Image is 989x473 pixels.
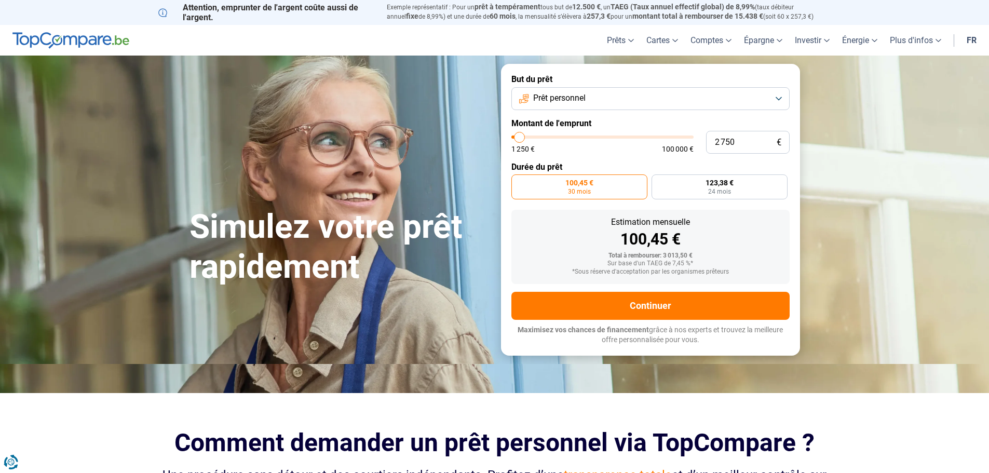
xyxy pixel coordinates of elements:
label: Montant de l'emprunt [511,118,790,128]
a: Investir [789,25,836,56]
span: 123,38 € [706,179,734,186]
span: 100 000 € [662,145,694,153]
span: prêt à tempérament [475,3,540,11]
span: Prêt personnel [533,92,586,104]
a: Cartes [640,25,684,56]
span: 1 250 € [511,145,535,153]
button: Prêt personnel [511,87,790,110]
span: 12.500 € [572,3,601,11]
a: fr [960,25,983,56]
div: Sur base d'un TAEG de 7,45 %* [520,260,781,267]
span: TAEG (Taux annuel effectif global) de 8,99% [611,3,755,11]
span: 257,3 € [587,12,611,20]
span: 60 mois [490,12,516,20]
a: Énergie [836,25,884,56]
p: grâce à nos experts et trouvez la meilleure offre personnalisée pour vous. [511,325,790,345]
p: Exemple représentatif : Pour un tous but de , un (taux débiteur annuel de 8,99%) et une durée de ... [387,3,831,21]
a: Comptes [684,25,738,56]
h2: Comment demander un prêt personnel via TopCompare ? [158,428,831,457]
span: 24 mois [708,188,731,195]
div: Total à rembourser: 3 013,50 € [520,252,781,260]
h1: Simulez votre prêt rapidement [189,207,489,287]
span: 100,45 € [565,179,593,186]
p: Attention, emprunter de l'argent coûte aussi de l'argent. [158,3,374,22]
a: Plus d'infos [884,25,947,56]
a: Prêts [601,25,640,56]
img: TopCompare [12,32,129,49]
div: 100,45 € [520,232,781,247]
div: Estimation mensuelle [520,218,781,226]
span: 30 mois [568,188,591,195]
span: montant total à rembourser de 15.438 € [632,12,763,20]
span: € [777,138,781,147]
button: Continuer [511,292,790,320]
a: Épargne [738,25,789,56]
label: Durée du prêt [511,162,790,172]
label: But du prêt [511,74,790,84]
div: *Sous réserve d'acceptation par les organismes prêteurs [520,268,781,276]
span: fixe [406,12,418,20]
span: Maximisez vos chances de financement [518,326,649,334]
